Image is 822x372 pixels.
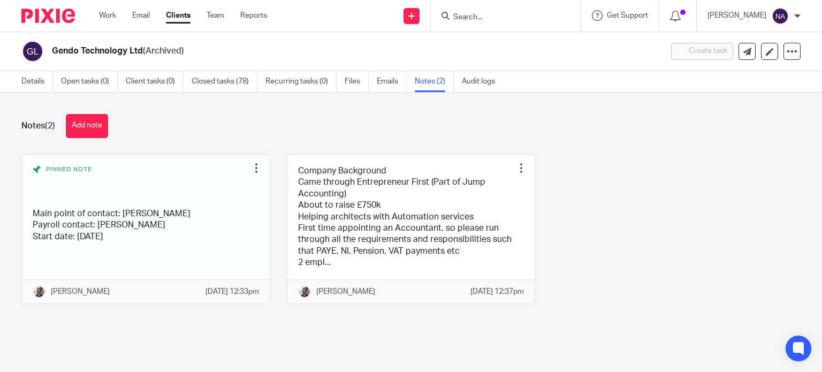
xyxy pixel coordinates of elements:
[166,10,191,21] a: Clients
[45,122,55,130] span: (2)
[66,114,108,138] button: Add note
[21,40,44,63] img: svg%3E
[143,47,184,55] span: (Archived)
[377,71,407,92] a: Emails
[192,71,257,92] a: Closed tasks (78)
[462,71,503,92] a: Audit logs
[207,10,224,21] a: Team
[240,10,267,21] a: Reports
[33,285,45,298] img: Matt%20Circle.png
[671,43,733,60] button: Create task
[52,45,535,57] h2: Gendo Technology Ltd
[345,71,369,92] a: Files
[126,71,184,92] a: Client tasks (0)
[99,10,116,21] a: Work
[772,7,789,25] img: svg%3E
[265,71,337,92] a: Recurring tasks (0)
[298,285,311,298] img: Matt%20Circle.png
[21,71,53,92] a: Details
[33,165,248,200] div: Pinned note
[316,286,375,297] p: [PERSON_NAME]
[607,12,648,19] span: Get Support
[21,120,55,132] h1: Notes
[452,13,549,22] input: Search
[51,286,110,297] p: [PERSON_NAME]
[470,286,524,297] p: [DATE] 12:37pm
[707,10,766,21] p: [PERSON_NAME]
[205,286,259,297] p: [DATE] 12:33pm
[415,71,454,92] a: Notes (2)
[132,10,150,21] a: Email
[21,9,75,23] img: Pixie
[61,71,118,92] a: Open tasks (0)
